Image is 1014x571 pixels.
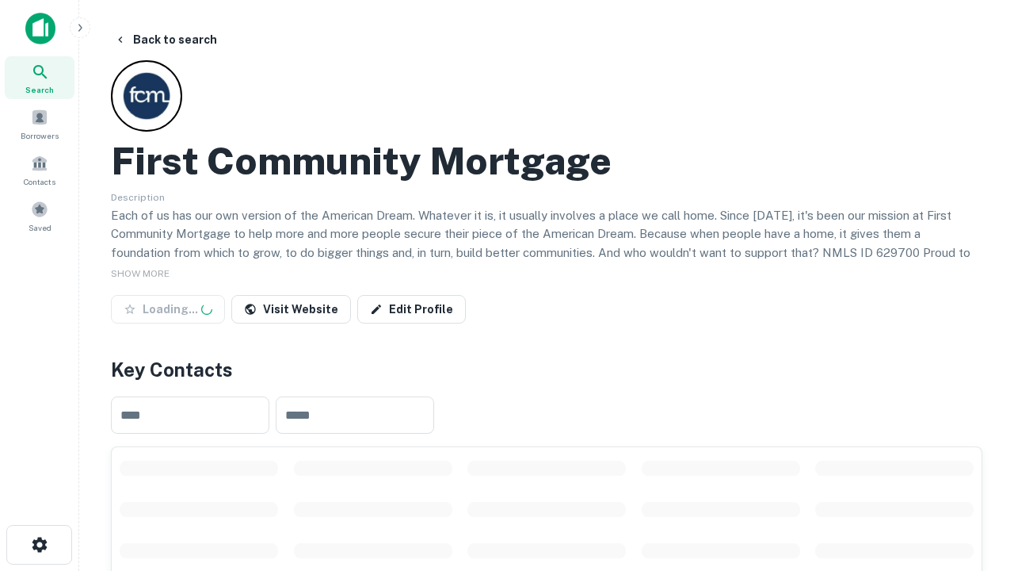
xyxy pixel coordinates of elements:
a: Saved [5,194,74,237]
a: Contacts [5,148,74,191]
p: Each of us has our own version of the American Dream. Whatever it is, it usually involves a place... [111,206,982,281]
span: Borrowers [21,129,59,142]
span: Saved [29,221,51,234]
a: Edit Profile [357,295,466,324]
a: Visit Website [231,295,351,324]
a: Search [5,56,74,99]
iframe: Chat Widget [935,444,1014,520]
span: Contacts [24,175,55,188]
h2: First Community Mortgage [111,138,612,184]
span: SHOW MORE [111,268,170,279]
a: Borrowers [5,102,74,145]
span: Description [111,192,165,203]
img: capitalize-icon.png [25,13,55,44]
button: Back to search [108,25,223,54]
span: Search [25,83,54,96]
h4: Key Contacts [111,355,982,384]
